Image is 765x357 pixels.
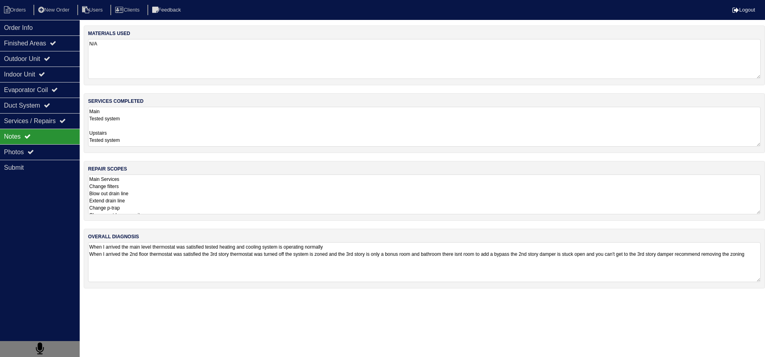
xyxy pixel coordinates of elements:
a: Logout [732,7,755,13]
a: Users [77,7,109,13]
li: Users [77,5,109,16]
textarea: N/A [88,39,761,79]
textarea: When I arrived the main level thermostat was satisfied tested heating and cooling system is opera... [88,242,761,282]
li: Feedback [147,5,187,16]
label: services completed [88,98,143,105]
label: repair scopes [88,165,127,173]
label: overall diagnosis [88,233,139,240]
textarea: Main Services Change filters Blow out drain line Extend drain line Change p-trap Change outdoor c... [88,175,761,214]
textarea: Main Tested system Upstairs Tested system [88,107,761,147]
a: New Order [33,7,76,13]
li: New Order [33,5,76,16]
label: materials used [88,30,130,37]
a: Clients [110,7,146,13]
li: Clients [110,5,146,16]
